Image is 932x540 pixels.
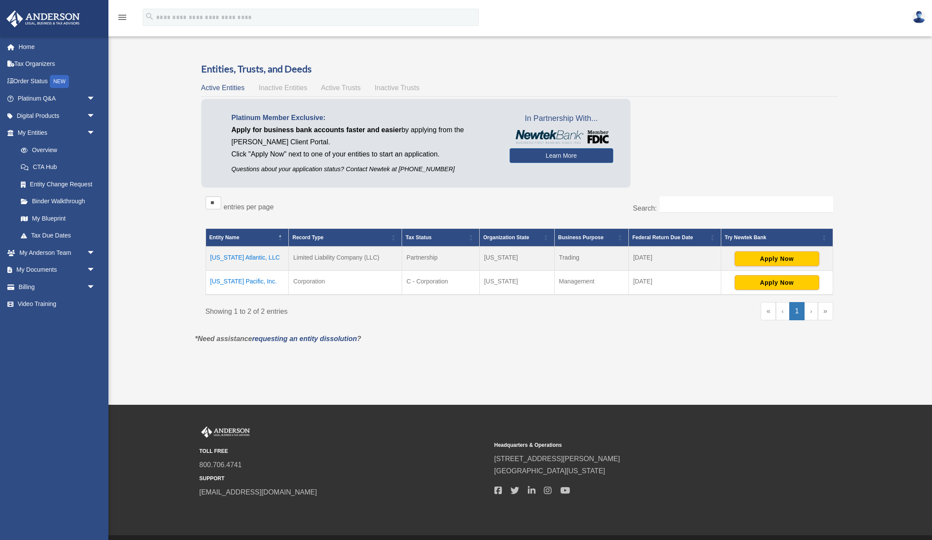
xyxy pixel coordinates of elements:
a: Previous [776,302,789,320]
p: Click "Apply Now" next to one of your entities to start an application. [232,148,497,160]
td: Management [554,270,628,295]
p: Questions about your application status? Contact Newtek at [PHONE_NUMBER] [232,164,497,175]
th: Try Newtek Bank : Activate to sort [721,228,833,247]
th: Entity Name: Activate to invert sorting [206,228,289,247]
h3: Entities, Trusts, and Deeds [201,62,837,76]
span: arrow_drop_down [87,244,104,262]
a: My Entitiesarrow_drop_down [6,124,104,142]
img: User Pic [912,11,925,23]
a: My Anderson Teamarrow_drop_down [6,244,108,261]
a: Learn More [510,148,613,163]
span: Tax Status [406,234,432,241]
a: Tax Organizers [6,55,108,73]
span: Active Trusts [321,84,361,91]
td: [US_STATE] [480,247,555,271]
p: by applying from the [PERSON_NAME] Client Portal. [232,124,497,148]
span: Record Type [292,234,324,241]
div: Try Newtek Bank [725,232,820,243]
span: arrow_drop_down [87,90,104,108]
span: Federal Return Due Date [632,234,693,241]
img: NewtekBankLogoSM.png [514,130,609,144]
a: [EMAIL_ADDRESS][DOMAIN_NAME] [199,488,317,496]
a: Digital Productsarrow_drop_down [6,107,108,124]
a: Billingarrow_drop_down [6,278,108,296]
span: In Partnership With... [510,112,613,126]
td: [US_STATE] Atlantic, LLC [206,247,289,271]
button: Apply Now [735,251,819,266]
a: [STREET_ADDRESS][PERSON_NAME] [494,455,620,462]
a: menu [117,15,128,23]
td: [US_STATE] Pacific, Inc. [206,270,289,295]
th: Tax Status: Activate to sort [402,228,480,247]
td: Corporation [289,270,402,295]
a: requesting an entity dissolution [252,335,357,342]
p: Platinum Member Exclusive: [232,112,497,124]
span: Apply for business bank accounts faster and easier [232,126,402,133]
a: Video Training [6,296,108,313]
a: Binder Walkthrough [12,193,104,210]
span: Entity Name [209,234,239,241]
th: Business Purpose: Activate to sort [554,228,628,247]
a: Order StatusNEW [6,72,108,90]
span: Inactive Entities [258,84,307,91]
i: menu [117,12,128,23]
i: search [145,12,154,21]
span: arrow_drop_down [87,124,104,142]
small: SUPPORT [199,474,488,483]
small: Headquarters & Operations [494,441,783,450]
th: Federal Return Due Date: Activate to sort [628,228,721,247]
div: Showing 1 to 2 of 2 entries [206,302,513,318]
img: Anderson Advisors Platinum Portal [4,10,82,27]
label: entries per page [224,203,274,211]
button: Apply Now [735,275,819,290]
a: Next [804,302,818,320]
a: 1 [789,302,804,320]
img: Anderson Advisors Platinum Portal [199,426,252,438]
th: Organization State: Activate to sort [480,228,555,247]
label: Search: [633,205,657,212]
small: TOLL FREE [199,447,488,456]
a: First [761,302,776,320]
td: C - Corporation [402,270,480,295]
a: Tax Due Dates [12,227,104,244]
td: Partnership [402,247,480,271]
a: Overview [12,141,100,159]
a: 800.706.4741 [199,461,242,468]
span: Business Purpose [558,234,604,241]
a: CTA Hub [12,159,104,176]
td: Limited Liability Company (LLC) [289,247,402,271]
a: Entity Change Request [12,176,104,193]
span: Organization State [483,234,529,241]
a: [GEOGRAPHIC_DATA][US_STATE] [494,467,605,475]
span: Active Entities [201,84,245,91]
td: [US_STATE] [480,270,555,295]
em: *Need assistance ? [195,335,361,342]
span: arrow_drop_down [87,107,104,125]
td: [DATE] [628,247,721,271]
span: arrow_drop_down [87,278,104,296]
span: Inactive Trusts [375,84,419,91]
div: NEW [50,75,69,88]
td: [DATE] [628,270,721,295]
a: Home [6,38,108,55]
a: Last [818,302,833,320]
a: My Blueprint [12,210,104,227]
td: Trading [554,247,628,271]
th: Record Type: Activate to sort [289,228,402,247]
span: arrow_drop_down [87,261,104,279]
a: Platinum Q&Aarrow_drop_down [6,90,108,107]
a: My Documentsarrow_drop_down [6,261,108,279]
